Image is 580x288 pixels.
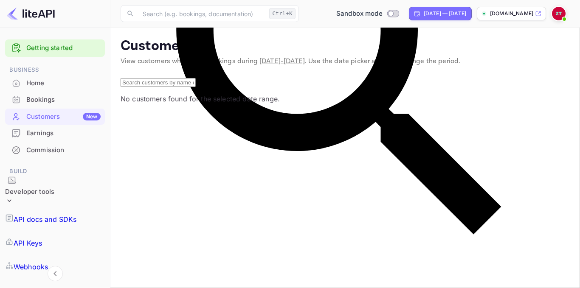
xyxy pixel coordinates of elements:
div: Click to change the date range period [409,7,472,20]
div: Earnings [5,125,105,142]
div: Commission [5,142,105,159]
div: Home [5,75,105,92]
a: Webhooks [5,255,105,279]
button: Collapse navigation [48,266,63,281]
div: Developer tools [5,176,54,208]
div: Customers [26,112,101,122]
div: Developer tools [5,187,54,197]
div: Bookings [5,92,105,108]
p: API Keys [14,238,42,248]
a: Bookings [5,92,105,107]
a: CustomersNew [5,109,105,124]
div: Bookings [26,95,101,105]
div: Home [26,78,101,88]
a: Home [5,75,105,91]
p: [DOMAIN_NAME] [490,10,533,17]
input: Search customers by name or email... [121,78,196,87]
span: Sandbox mode [336,9,383,19]
a: API docs and SDKs [5,207,105,231]
div: Getting started [5,39,105,57]
p: Webhooks [14,262,48,272]
span: Business [5,65,105,75]
div: CustomersNew [5,109,105,125]
div: [DATE] — [DATE] [424,10,466,17]
p: API docs and SDKs [14,214,77,224]
div: Ctrl+K [269,8,296,19]
a: API Keys [5,231,105,255]
div: Commission [26,145,101,155]
div: New [83,113,101,120]
a: Commission [5,142,105,158]
a: Earnings [5,125,105,141]
input: Search (e.g. bookings, documentation) [138,5,266,22]
img: LiteAPI logo [7,7,55,20]
p: No customers found for the selected date range. [121,94,570,104]
div: Earnings [26,129,101,138]
span: Build [5,167,105,176]
div: Switch to Production mode [333,9,402,19]
img: Zafer Tepe [552,7,566,20]
a: Getting started [26,43,101,53]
